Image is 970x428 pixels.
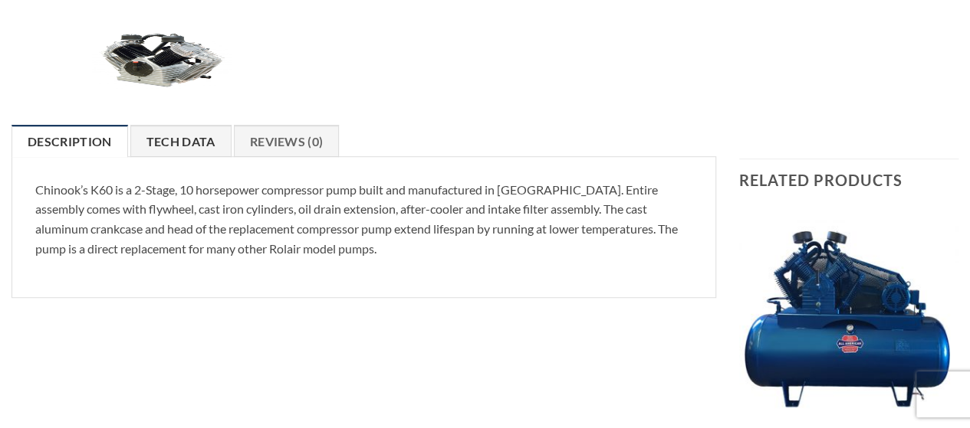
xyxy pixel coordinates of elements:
img: AAA 10HP 3PH E71 120 Gallon Horizontal [739,208,959,428]
a: Tech Data [130,125,232,157]
p: Chinook’s K60 is a 2-Stage, 10 horsepower compressor pump built and manufactured in [GEOGRAPHIC_D... [35,180,692,258]
a: Description [12,125,128,157]
h3: Related products [739,159,958,201]
img: Chinook K100 Pump [92,29,231,90]
a: Reviews (0) [234,125,340,157]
